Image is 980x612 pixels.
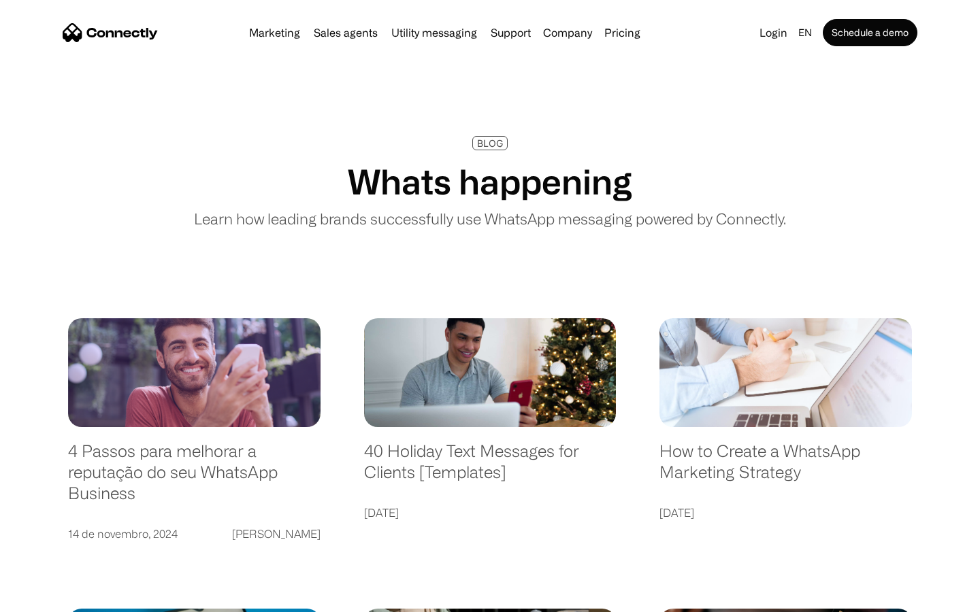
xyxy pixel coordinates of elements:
div: [DATE] [659,503,694,522]
a: Schedule a demo [823,19,917,46]
a: 40 Holiday Text Messages for Clients [Templates] [364,441,617,496]
div: 14 de novembro, 2024 [68,524,178,543]
a: How to Create a WhatsApp Marketing Strategy [659,441,912,496]
div: [DATE] [364,503,399,522]
a: Login [754,23,793,42]
a: Utility messaging [386,27,483,38]
a: Support [485,27,536,38]
div: en [798,23,812,42]
a: 4 Passos para melhorar a reputação do seu WhatsApp Business [68,441,321,517]
a: Marketing [244,27,306,38]
div: Company [543,23,592,42]
h1: Whats happening [348,161,632,202]
ul: Language list [27,588,82,607]
a: Sales agents [308,27,383,38]
p: Learn how leading brands successfully use WhatsApp messaging powered by Connectly. [194,207,786,230]
aside: Language selected: English [14,588,82,607]
a: Pricing [599,27,646,38]
div: [PERSON_NAME] [232,524,321,543]
div: BLOG [477,138,503,148]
